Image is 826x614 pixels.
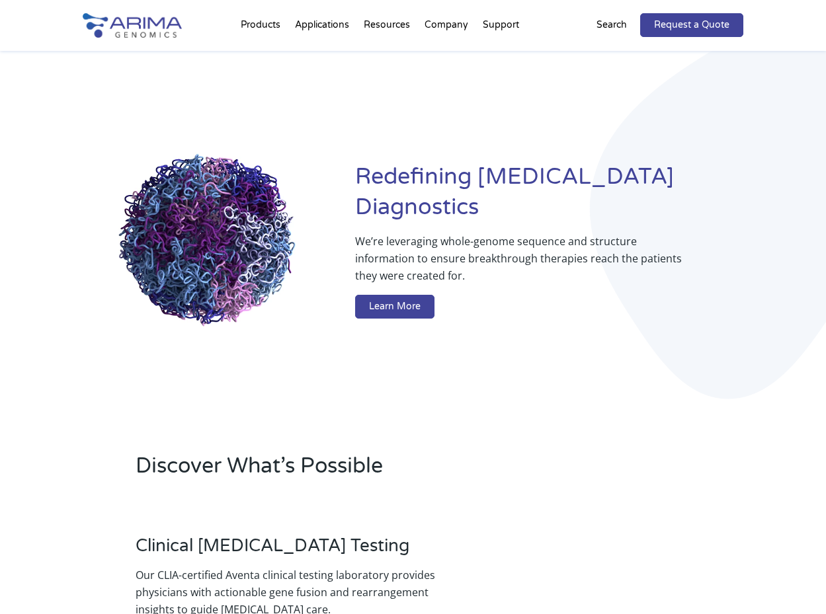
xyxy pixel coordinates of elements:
p: Search [597,17,627,34]
h3: Clinical [MEDICAL_DATA] Testing [136,535,465,566]
p: We’re leveraging whole-genome sequence and structure information to ensure breakthrough therapies... [355,233,691,295]
a: Request a Quote [640,13,743,37]
h1: Redefining [MEDICAL_DATA] Diagnostics [355,162,744,233]
img: Arima-Genomics-logo [83,13,182,38]
h2: Discover What’s Possible [136,451,569,491]
a: Learn More [355,295,434,319]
